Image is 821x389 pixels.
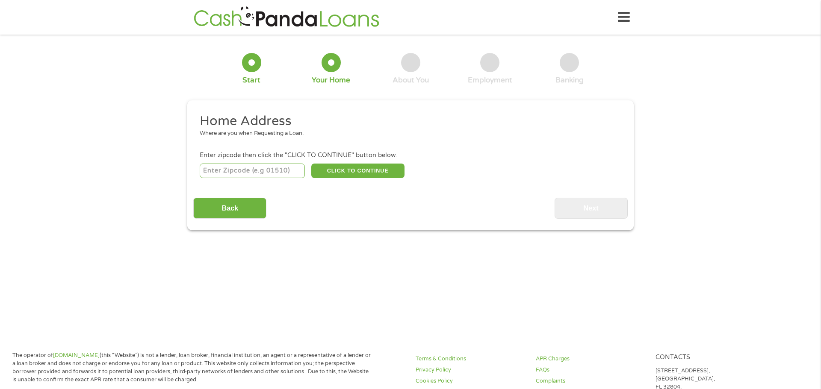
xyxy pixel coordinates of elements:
a: APR Charges [536,355,645,363]
p: The operator of (this “Website”) is not a lender, loan broker, financial institution, an agent or... [12,351,372,384]
a: Cookies Policy [416,377,525,385]
h4: Contacts [656,354,765,362]
a: Privacy Policy [416,366,525,374]
div: Enter zipcode then click the "CLICK TO CONTINUE" button below. [200,151,621,160]
input: Enter Zipcode (e.g 01510) [200,164,305,178]
a: Complaints [536,377,645,385]
div: About You [393,76,429,85]
button: CLICK TO CONTINUE [311,164,405,178]
div: Where are you when Requesting a Loan. [200,129,615,138]
div: Your Home [312,76,350,85]
img: GetLoanNow Logo [191,5,382,29]
h2: Home Address [200,113,615,130]
input: Next [555,198,628,219]
a: [DOMAIN_NAME] [53,352,100,359]
a: FAQs [536,366,645,374]
a: Terms & Conditions [416,355,525,363]
div: Start [242,76,260,85]
input: Back [193,198,266,219]
div: Banking [555,76,584,85]
div: Employment [468,76,512,85]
